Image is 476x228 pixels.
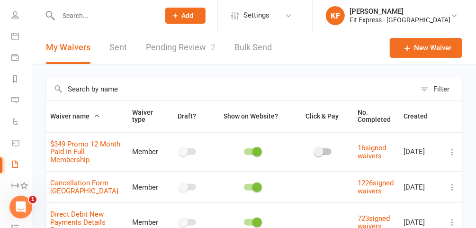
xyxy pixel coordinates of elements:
[55,9,153,22] input: Search...
[297,110,350,122] button: Click & Pay
[46,78,415,100] input: Search by name
[243,5,269,26] span: Settings
[415,78,462,100] button: Filter
[178,112,197,120] span: Draft?
[128,100,165,132] th: Waiver type
[50,179,118,195] a: Cancellation Form [GEOGRAPHIC_DATA]
[350,16,450,24] div: Fit Express - [GEOGRAPHIC_DATA]
[404,110,438,122] button: Created
[211,42,216,52] span: 2
[11,48,33,69] a: Payments
[11,5,33,27] a: People
[11,69,33,91] a: Reports
[46,31,90,64] button: My Waivers
[165,8,206,24] button: Add
[9,196,32,219] iframe: Intercom live chat
[306,112,339,120] span: Click & Pay
[224,112,278,120] span: Show on Website?
[433,83,449,95] div: Filter
[128,171,165,202] td: Member
[50,140,120,164] a: $349 Promo 12 Month Paid In Full Membership
[390,38,462,58] a: New Waiver
[50,112,100,120] span: Waiver name
[182,12,194,19] span: Add
[399,171,442,202] td: [DATE]
[354,100,399,132] th: No. Completed
[358,144,386,160] a: 16signed waivers
[29,196,36,203] span: 1
[11,27,33,48] a: Calendar
[358,179,394,195] a: 1226signed waivers
[50,110,100,122] button: Waiver name
[170,110,207,122] button: Draft?
[11,133,33,155] a: Product Sales
[128,132,165,172] td: Member
[350,7,450,16] div: [PERSON_NAME]
[404,112,438,120] span: Created
[146,31,216,64] a: Pending Review2
[326,6,345,25] div: KF
[399,132,442,172] td: [DATE]
[216,110,289,122] button: Show on Website?
[109,31,127,64] a: Sent
[234,31,272,64] a: Bulk Send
